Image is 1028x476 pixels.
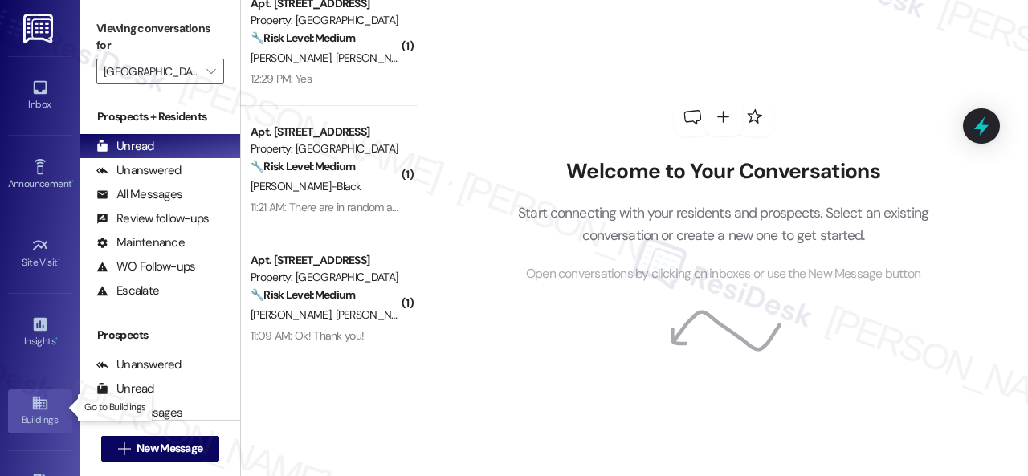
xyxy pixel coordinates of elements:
div: Unanswered [96,356,182,373]
span: [PERSON_NAME] [336,307,416,322]
span: [PERSON_NAME] [336,51,416,65]
strong: 🔧 Risk Level: Medium [251,287,355,302]
div: Prospects [80,327,240,344]
span: [PERSON_NAME] [251,307,336,322]
a: Inbox [8,74,72,117]
div: 12:29 PM: Yes [251,71,312,86]
div: Property: [GEOGRAPHIC_DATA] [251,12,399,29]
h2: Welcome to Your Conversations [494,159,953,185]
i:  [206,65,215,78]
div: Prospects + Residents [80,108,240,125]
div: Apt. [STREET_ADDRESS] [251,252,399,269]
div: Unanswered [96,162,182,179]
div: Unread [96,138,154,155]
img: ResiDesk Logo [23,14,56,43]
a: Buildings [8,389,72,433]
span: [PERSON_NAME] [251,51,336,65]
span: • [71,176,74,187]
div: 11:21 AM: There are in random areas, grassy areas, going to be worse now with the rain [251,200,647,214]
div: All Messages [96,186,182,203]
span: • [58,254,60,266]
div: Unread [96,380,154,397]
i:  [118,442,130,455]
div: Escalate [96,283,159,299]
input: All communities [104,59,198,84]
div: WO Follow-ups [96,258,195,275]
div: Property: [GEOGRAPHIC_DATA] [251,269,399,286]
div: Property: [GEOGRAPHIC_DATA] [251,140,399,157]
strong: 🔧 Risk Level: Medium [251,31,355,45]
span: [PERSON_NAME]-Black [251,179,361,193]
div: Review follow-ups [96,210,209,227]
span: Open conversations by clicking on inboxes or use the New Message button [526,264,920,284]
a: Insights • [8,311,72,354]
span: • [55,333,58,344]
span: New Message [137,440,202,457]
a: Site Visit • [8,232,72,275]
div: Apt. [STREET_ADDRESS] [251,124,399,140]
label: Viewing conversations for [96,16,224,59]
strong: 🔧 Risk Level: Medium [251,159,355,173]
p: Go to Buildings [84,401,145,414]
button: New Message [101,436,220,462]
div: 11:09 AM: Ok! Thank you! [251,328,364,343]
div: Maintenance [96,234,185,251]
p: Start connecting with your residents and prospects. Select an existing conversation or create a n... [494,201,953,247]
